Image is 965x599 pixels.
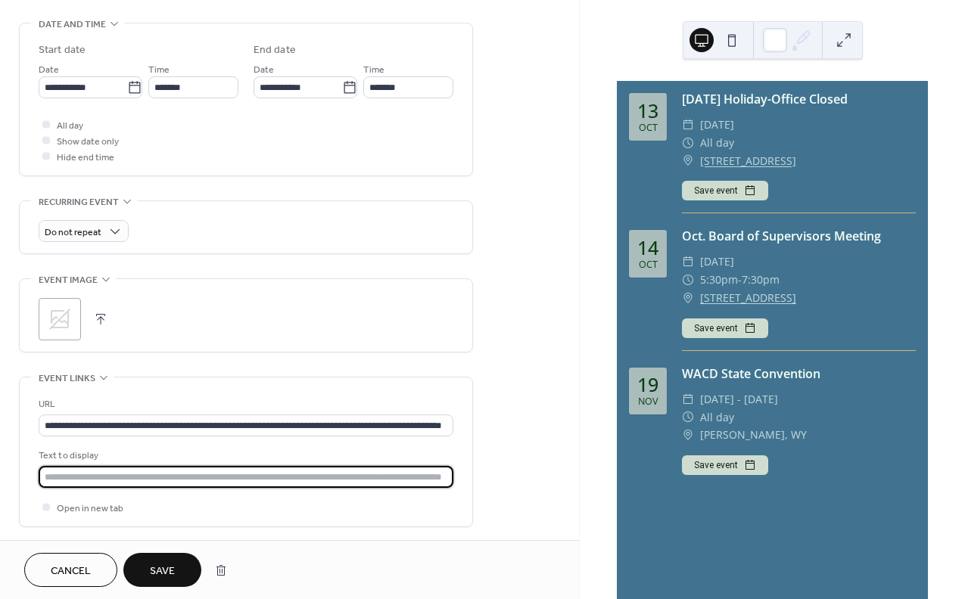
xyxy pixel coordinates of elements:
[742,271,780,289] span: 7:30pm
[24,553,117,587] button: Cancel
[700,271,738,289] span: 5:30pm
[39,17,106,33] span: Date and time
[682,426,694,444] div: ​
[682,90,916,108] div: [DATE] Holiday-Office Closed
[682,227,916,245] div: Oct. Board of Supervisors Meeting
[700,152,796,170] a: [STREET_ADDRESS]
[682,390,694,408] div: ​
[682,116,694,134] div: ​
[39,298,81,340] div: ;
[637,238,658,257] div: 14
[682,152,694,170] div: ​
[39,194,119,210] span: Recurring event
[57,150,114,166] span: Hide end time
[637,375,658,394] div: 19
[39,396,450,412] div: URL
[738,271,742,289] span: -
[682,181,768,200] button: Save event
[638,397,658,407] div: Nov
[700,426,807,444] span: [PERSON_NAME], WY
[148,62,170,78] span: Time
[51,563,91,579] span: Cancel
[700,134,734,152] span: All day
[682,271,694,289] div: ​
[682,134,694,152] div: ​
[700,253,734,271] span: [DATE]
[700,390,778,408] span: [DATE] - [DATE]
[682,289,694,307] div: ​
[700,116,734,134] span: [DATE]
[639,260,658,270] div: Oct
[123,553,201,587] button: Save
[639,123,658,133] div: Oct
[254,62,274,78] span: Date
[682,455,768,475] button: Save event
[57,501,123,517] span: Open in new tab
[254,42,296,58] div: End date
[700,289,796,307] a: [STREET_ADDRESS]
[39,272,98,288] span: Event image
[682,408,694,427] div: ​
[682,253,694,271] div: ​
[682,318,768,338] button: Save event
[637,101,658,120] div: 13
[39,42,86,58] div: Start date
[45,224,101,241] span: Do not repeat
[700,408,734,427] span: All day
[682,365,916,383] div: WACD State Convention
[150,563,175,579] span: Save
[57,118,83,134] span: All day
[39,371,95,386] span: Event links
[57,134,119,150] span: Show date only
[363,62,384,78] span: Time
[39,62,59,78] span: Date
[39,448,450,464] div: Text to display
